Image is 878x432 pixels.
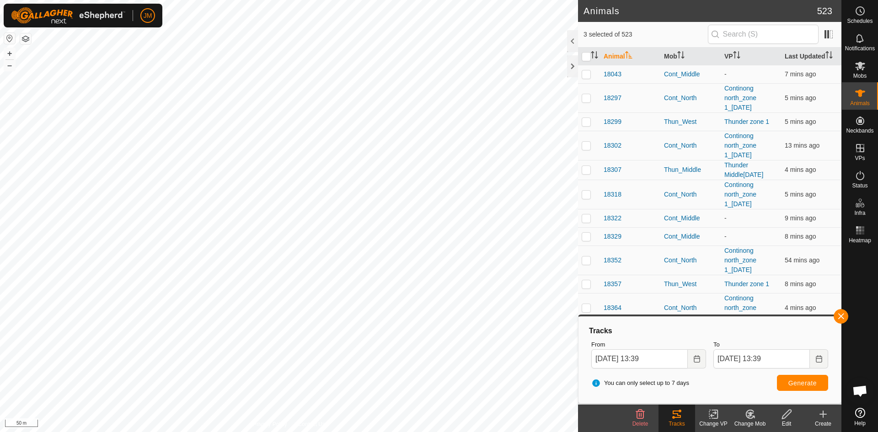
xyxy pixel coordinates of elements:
[846,377,874,405] div: Open chat
[298,420,325,428] a: Contact Us
[724,181,756,208] a: Continong north_zone 1_[DATE]
[817,4,832,18] span: 523
[664,141,717,150] div: Cont_North
[788,379,817,387] span: Generate
[810,349,828,368] button: Choose Date
[785,214,816,222] span: 23 Sept 2025, 1:30 pm
[785,94,816,101] span: 23 Sept 2025, 1:33 pm
[708,25,819,44] input: Search (S)
[658,420,695,428] div: Tracks
[604,303,621,313] span: 18364
[845,46,875,51] span: Notifications
[664,213,717,223] div: Cont_Middle
[724,132,756,159] a: Continong north_zone 1_[DATE]
[664,256,717,265] div: Cont_North
[855,155,865,161] span: VPs
[20,33,31,44] button: Map Layers
[724,294,756,321] a: Continong north_zone 1_[DATE]
[733,53,740,60] p-sorticon: Activate to sort
[785,70,816,78] span: 23 Sept 2025, 1:32 pm
[604,256,621,265] span: 18352
[591,340,706,349] label: From
[604,190,621,199] span: 18318
[677,53,685,60] p-sorticon: Activate to sort
[785,118,816,125] span: 23 Sept 2025, 1:33 pm
[664,279,717,289] div: Thun_West
[664,190,717,199] div: Cont_North
[695,420,732,428] div: Change VP
[849,238,871,243] span: Heatmap
[4,60,15,71] button: –
[604,117,621,127] span: 18299
[732,420,768,428] div: Change Mob
[664,69,717,79] div: Cont_Middle
[584,5,817,16] h2: Animals
[785,142,819,149] span: 23 Sept 2025, 1:26 pm
[724,118,769,125] a: Thunder zone 1
[724,280,769,288] a: Thunder zone 1
[664,232,717,241] div: Cont_Middle
[854,210,865,216] span: Infra
[768,420,805,428] div: Edit
[785,304,816,311] span: 23 Sept 2025, 1:35 pm
[785,191,816,198] span: 23 Sept 2025, 1:33 pm
[4,48,15,59] button: +
[724,85,756,111] a: Continong north_zone 1_[DATE]
[632,421,648,427] span: Delete
[842,404,878,430] a: Help
[253,420,287,428] a: Privacy Policy
[847,18,873,24] span: Schedules
[724,70,727,78] app-display-virtual-paddock-transition: -
[604,232,621,241] span: 18329
[846,128,873,133] span: Neckbands
[724,247,756,273] a: Continong north_zone 1_[DATE]
[721,48,781,65] th: VP
[852,183,867,188] span: Status
[785,256,819,264] span: 23 Sept 2025, 12:45 pm
[724,214,727,222] app-display-virtual-paddock-transition: -
[625,53,632,60] p-sorticon: Activate to sort
[604,213,621,223] span: 18322
[588,325,832,336] div: Tracks
[604,165,621,175] span: 18307
[853,73,867,79] span: Mobs
[664,93,717,103] div: Cont_North
[664,165,717,175] div: Thun_Middle
[4,33,15,44] button: Reset Map
[785,233,816,240] span: 23 Sept 2025, 1:31 pm
[604,69,621,79] span: 18043
[781,48,841,65] th: Last Updated
[660,48,721,65] th: Mob
[604,93,621,103] span: 18297
[600,48,660,65] th: Animal
[805,420,841,428] div: Create
[11,7,125,24] img: Gallagher Logo
[854,421,866,426] span: Help
[785,166,816,173] span: 23 Sept 2025, 1:34 pm
[688,349,706,368] button: Choose Date
[584,30,708,39] span: 3 selected of 523
[724,161,763,178] a: Thunder Middle[DATE]
[777,375,828,391] button: Generate
[724,233,727,240] app-display-virtual-paddock-transition: -
[664,303,717,313] div: Cont_North
[664,117,717,127] div: Thun_West
[713,340,828,349] label: To
[825,53,833,60] p-sorticon: Activate to sort
[604,279,621,289] span: 18357
[591,53,598,60] p-sorticon: Activate to sort
[144,11,152,21] span: JM
[591,379,689,388] span: You can only select up to 7 days
[785,280,816,288] span: 23 Sept 2025, 1:30 pm
[604,141,621,150] span: 18302
[850,101,870,106] span: Animals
